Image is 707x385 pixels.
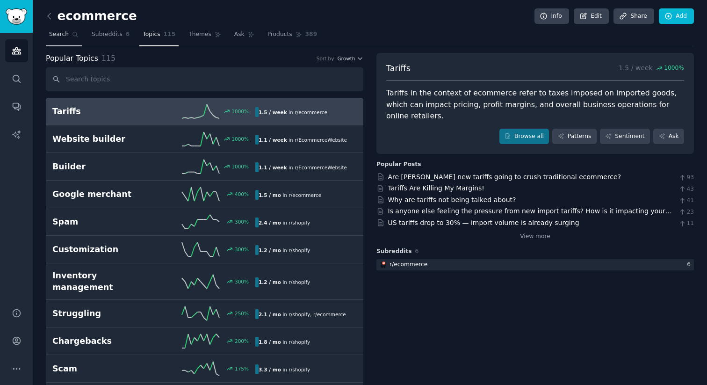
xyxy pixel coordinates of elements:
span: r/ ecommerce [295,109,327,115]
h2: Spam [52,216,154,228]
a: Share [613,8,654,24]
p: 1.5 / week [619,63,684,74]
a: Google merchant400%1.5 / moin r/ecommerce [46,181,363,208]
span: 41 [678,196,694,205]
div: Sort by [317,55,334,62]
h2: ecommerce [46,9,137,24]
a: Tariffs1000%1.5 / weekin r/ecommerce [46,98,363,125]
div: 200 % [235,338,249,344]
span: r/ ecommerce [289,192,321,198]
a: Themes [185,27,224,46]
a: Tariffs Are Killing My Margins! [388,184,484,192]
div: in [255,364,313,374]
a: Products389 [264,27,320,46]
div: in [255,277,313,287]
h2: Website builder [52,133,154,145]
a: Subreddits6 [88,27,133,46]
a: Inventory management300%1.2 / moin r/shopify [46,263,363,300]
span: r/ EcommerceWebsite [295,165,347,170]
span: r/ shopify [289,247,310,253]
span: 1000 % [664,64,684,73]
span: Search [49,30,69,39]
span: 115 [101,54,115,63]
span: Topics [143,30,160,39]
div: 1000 % [231,163,249,170]
div: in [255,162,350,172]
img: GummySearch logo [6,8,27,25]
span: 389 [305,30,317,39]
b: 1.5 / mo [259,192,281,198]
h2: Builder [52,161,154,173]
span: , [310,312,311,317]
div: 175 % [235,365,249,372]
div: Tariffs in the context of ecommerce refer to taxes imposed on imported goods, which can impact pr... [386,87,684,122]
a: US tariffs drop to 30% — import volume is already surging [388,219,579,226]
a: Add [659,8,694,24]
div: in [255,309,349,319]
b: 1.1 / week [259,165,287,170]
div: in [255,245,313,255]
div: 300 % [235,218,249,225]
span: 93 [678,174,694,182]
div: 6 [687,261,694,269]
span: Tariffs [386,63,411,74]
div: 300 % [235,278,249,285]
b: 2.4 / mo [259,220,281,225]
span: Subreddits [92,30,123,39]
a: Struggling250%2.1 / moin r/shopify,r/ecommerce [46,300,363,327]
span: 23 [678,208,694,217]
a: Why are tariffs not being talked about? [388,196,516,203]
a: Builder1000%1.1 / weekin r/EcommerceWebsite [46,153,363,181]
a: View more [520,232,550,241]
a: Sentiment [600,129,650,145]
span: 6 [126,30,130,39]
a: Ask [231,27,258,46]
span: r/ shopify [289,367,310,372]
span: r/ ecommerce [313,312,346,317]
div: 400 % [235,191,249,197]
b: 1.8 / mo [259,339,281,345]
span: Subreddits [376,247,412,256]
b: 1.1 / week [259,137,287,143]
a: Are [PERSON_NAME] new tariffs going to crush traditional ecommerce? [388,173,621,181]
span: r/ EcommerceWebsite [295,137,347,143]
a: Spam300%2.4 / moin r/shopify [46,208,363,236]
h2: Customization [52,244,154,255]
button: Growth [337,55,363,62]
div: Popular Posts [376,160,421,169]
span: Ask [234,30,245,39]
h2: Struggling [52,308,154,320]
a: Info [534,8,569,24]
h2: Chargebacks [52,335,154,347]
b: 2.1 / mo [259,312,281,317]
a: ecommercer/ecommerce6 [376,259,694,271]
b: 3.3 / mo [259,367,281,372]
a: Is anyone else feeling the pressure from new import tariffs? How is it impacting your business or... [388,207,672,225]
div: in [255,107,331,117]
div: in [255,218,313,227]
a: Chargebacks200%1.8 / moin r/shopify [46,327,363,355]
div: 1000 % [231,108,249,115]
a: Edit [574,8,609,24]
div: in [255,337,313,347]
a: Search [46,27,82,46]
span: r/ shopify [289,339,310,345]
div: 250 % [235,310,249,317]
div: 300 % [235,246,249,253]
span: 43 [678,185,694,194]
span: 115 [164,30,176,39]
div: r/ ecommerce [390,261,427,269]
span: Products [267,30,292,39]
b: 1.5 / week [259,109,287,115]
a: Website builder1000%1.1 / weekin r/EcommerceWebsite [46,125,363,153]
b: 1.2 / mo [259,279,281,285]
input: Search topics [46,67,363,91]
span: 11 [678,219,694,228]
span: Growth [337,55,355,62]
span: Themes [188,30,211,39]
h2: Scam [52,363,154,375]
a: Customization300%1.2 / moin r/shopify [46,236,363,263]
h2: Tariffs [52,106,154,117]
h2: Inventory management [52,270,154,293]
a: Scam175%3.3 / moin r/shopify [46,355,363,383]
